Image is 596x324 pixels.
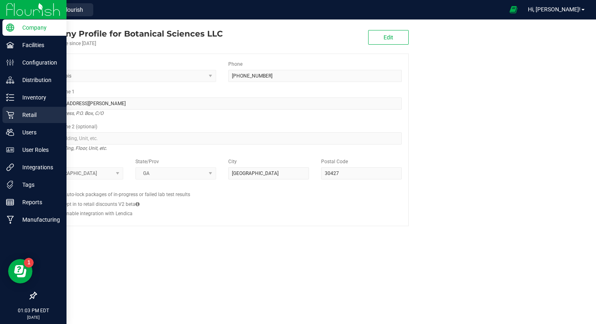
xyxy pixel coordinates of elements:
[368,30,409,45] button: Edit
[6,146,14,154] inline-svg: User Roles
[64,201,139,208] label: Opt in to retail discounts V2 beta
[6,216,14,224] inline-svg: Manufacturing
[6,163,14,171] inline-svg: Integrations
[14,127,63,137] p: Users
[14,110,63,120] p: Retail
[64,210,133,217] label: Enable integration with Lendica
[14,162,63,172] p: Integrations
[6,128,14,136] inline-svg: Users
[14,23,63,32] p: Company
[14,40,63,50] p: Facilities
[14,75,63,85] p: Distribution
[14,215,63,225] p: Manufacturing
[14,93,63,102] p: Inventory
[43,108,103,118] i: Street address, P.O. Box, C/O
[36,40,223,47] div: Account active since [DATE]
[228,167,309,179] input: City
[64,191,190,198] label: Auto-lock packages of in-progress or failed lab test results
[135,158,159,165] label: State/Prov
[321,158,348,165] label: Postal Code
[6,24,14,32] inline-svg: Company
[228,158,237,165] label: City
[504,2,523,17] span: Open Ecommerce Menu
[4,314,63,320] p: [DATE]
[43,132,402,145] input: Suite, Building, Unit, etc.
[8,259,32,283] iframe: Resource center
[4,307,63,314] p: 01:03 PM EDT
[6,58,14,67] inline-svg: Configuration
[6,93,14,102] inline-svg: Inventory
[228,70,402,82] input: (123) 456-7890
[14,197,63,207] p: Reports
[6,198,14,206] inline-svg: Reports
[384,34,393,41] span: Edit
[6,111,14,119] inline-svg: Retail
[321,167,402,179] input: Postal Code
[14,58,63,67] p: Configuration
[14,145,63,155] p: User Roles
[36,28,223,40] div: Botanical Sciences LLC
[43,97,402,110] input: Address
[6,76,14,84] inline-svg: Distribution
[24,258,34,268] iframe: Resource center unread badge
[228,60,242,68] label: Phone
[43,186,402,191] h2: Configs
[43,123,97,130] label: Address Line 2 (optional)
[14,180,63,190] p: Tags
[528,6,581,13] span: Hi, [PERSON_NAME]!
[43,143,107,153] i: Suite, Building, Floor, Unit, etc.
[6,181,14,189] inline-svg: Tags
[6,41,14,49] inline-svg: Facilities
